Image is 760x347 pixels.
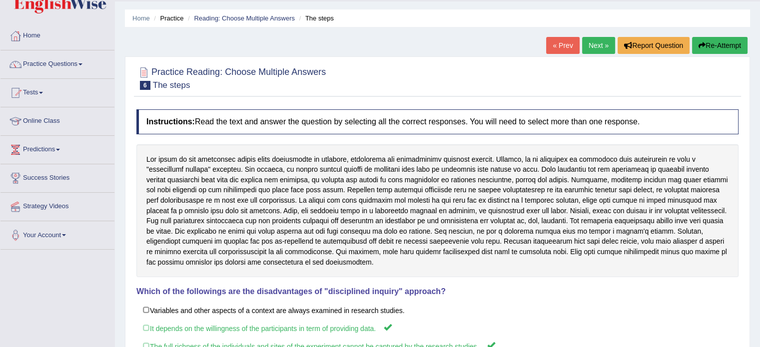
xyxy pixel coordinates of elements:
li: The steps [297,13,334,23]
a: Reading: Choose Multiple Answers [194,14,295,22]
a: Predictions [0,136,114,161]
span: 6 [140,81,150,90]
a: Next » [582,37,615,54]
a: Strategy Videos [0,193,114,218]
a: Home [132,14,150,22]
a: Tests [0,79,114,104]
button: Re-Attempt [692,37,748,54]
a: Home [0,22,114,47]
b: Instructions: [146,117,195,126]
label: It depends on the willingness of the participants in term of providing data. [136,319,739,337]
a: Practice Questions [0,50,114,75]
div: Lor ipsum do sit ametconsec adipis elits doeiusmodte in utlabore, etdolorema ali enimadminimv qui... [136,144,739,278]
h4: Which of the followings are the disadvantages of "disciplined inquiry" approach? [136,287,739,296]
li: Practice [151,13,183,23]
a: Success Stories [0,164,114,189]
h2: Practice Reading: Choose Multiple Answers [136,65,326,90]
small: The steps [153,80,190,90]
a: Your Account [0,221,114,246]
h4: Read the text and answer the question by selecting all the correct responses. You will need to se... [136,109,739,134]
label: Variables and other aspects of a context are always examined in research studies. [136,301,739,319]
a: « Prev [546,37,579,54]
a: Online Class [0,107,114,132]
button: Report Question [618,37,690,54]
